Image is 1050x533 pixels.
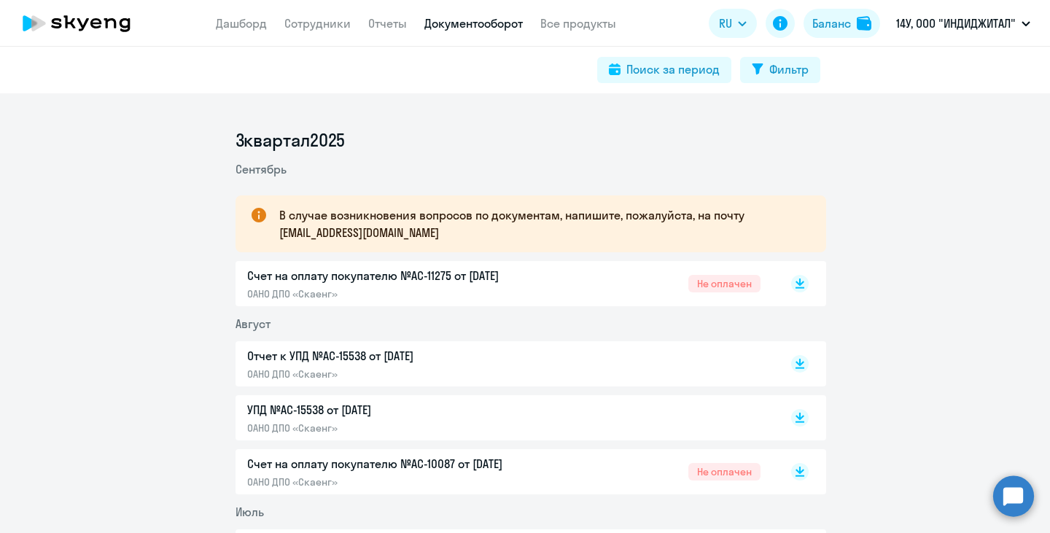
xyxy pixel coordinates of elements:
[284,16,351,31] a: Сотрудники
[857,16,871,31] img: balance
[896,15,1016,32] p: 14У, ООО "ИНДИДЖИТАЛ"
[279,206,800,241] p: В случае возникновения вопросов по документам, напишите, пожалуйста, на почту [EMAIL_ADDRESS][DOM...
[247,287,553,300] p: ОАНО ДПО «Скаенг»
[719,15,732,32] span: RU
[236,505,264,519] span: Июль
[769,61,809,78] div: Фильтр
[540,16,616,31] a: Все продукты
[236,128,826,152] li: 3 квартал 2025
[247,367,553,381] p: ОАНО ДПО «Скаенг»
[688,275,761,292] span: Не оплачен
[247,347,553,365] p: Отчет к УПД №AC-15538 от [DATE]
[597,57,731,83] button: Поиск за период
[368,16,407,31] a: Отчеты
[812,15,851,32] div: Баланс
[247,401,761,435] a: УПД №AC-15538 от [DATE]ОАНО ДПО «Скаенг»
[247,475,553,489] p: ОАНО ДПО «Скаенг»
[804,9,880,38] button: Балансbalance
[247,267,553,284] p: Счет на оплату покупателю №AC-11275 от [DATE]
[424,16,523,31] a: Документооборот
[889,6,1038,41] button: 14У, ООО "ИНДИДЖИТАЛ"
[626,61,720,78] div: Поиск за период
[247,401,553,419] p: УПД №AC-15538 от [DATE]
[740,57,820,83] button: Фильтр
[236,316,271,331] span: Август
[247,421,553,435] p: ОАНО ДПО «Скаенг»
[216,16,267,31] a: Дашборд
[688,463,761,481] span: Не оплачен
[247,455,761,489] a: Счет на оплату покупателю №AC-10087 от [DATE]ОАНО ДПО «Скаенг»Не оплачен
[247,455,553,472] p: Счет на оплату покупателю №AC-10087 от [DATE]
[247,267,761,300] a: Счет на оплату покупателю №AC-11275 от [DATE]ОАНО ДПО «Скаенг»Не оплачен
[247,347,761,381] a: Отчет к УПД №AC-15538 от [DATE]ОАНО ДПО «Скаенг»
[236,162,287,176] span: Сентябрь
[709,9,757,38] button: RU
